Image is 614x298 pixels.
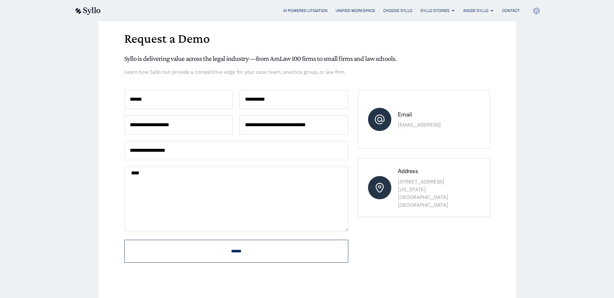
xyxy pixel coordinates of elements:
[502,8,520,14] a: Contact
[398,111,412,118] span: Email
[463,8,488,14] a: Inside Syllo
[336,8,375,14] a: Unified Workspace
[420,8,450,14] a: Syllo Stories
[124,68,490,76] p: Learn how Syllo can provide a competitive edge for your case team, practice group, or law firm.
[74,7,101,15] img: syllo
[398,167,418,175] span: Address
[398,178,469,209] p: [STREET_ADDRESS] [US_STATE][GEOGRAPHIC_DATA] [GEOGRAPHIC_DATA]
[124,54,490,63] h5: Syllo is delivering value across the legal industry —from AmLaw 100 firms to small firms and law ...
[398,121,469,129] p: [EMAIL_ADDRESS]
[383,8,412,14] a: Choose Syllo
[114,8,520,14] div: Menu Toggle
[283,8,328,14] a: AI Powered Litigation
[114,8,520,14] nav: Menu
[124,32,490,45] h1: Request a Demo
